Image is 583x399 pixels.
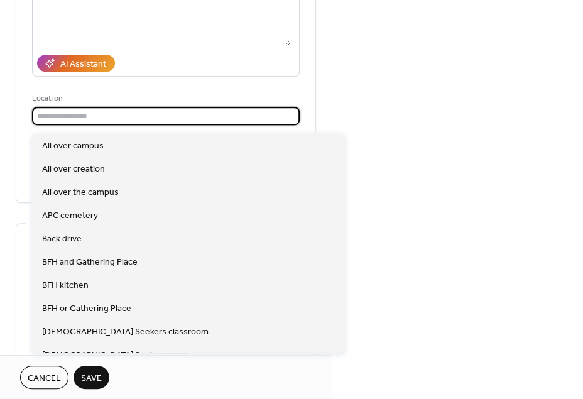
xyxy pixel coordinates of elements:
[42,325,209,339] span: [DEMOGRAPHIC_DATA] Seekers classroom
[42,232,82,246] span: Back drive
[20,366,68,389] button: Cancel
[42,139,104,153] span: All over campus
[60,58,106,71] div: AI Assistant
[42,302,131,315] span: BFH or Gathering Place
[81,372,102,385] span: Save
[42,209,98,222] span: APC cemetery
[42,186,119,199] span: All over the campus
[42,349,189,362] span: [DEMOGRAPHIC_DATA] Seekers room
[37,55,115,72] button: AI Assistant
[42,279,89,292] span: BFH kitchen
[42,163,105,176] span: All over creation
[42,256,138,269] span: BFH and Gathering Place
[32,92,297,105] div: Location
[28,372,61,385] span: Cancel
[74,366,109,389] button: Save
